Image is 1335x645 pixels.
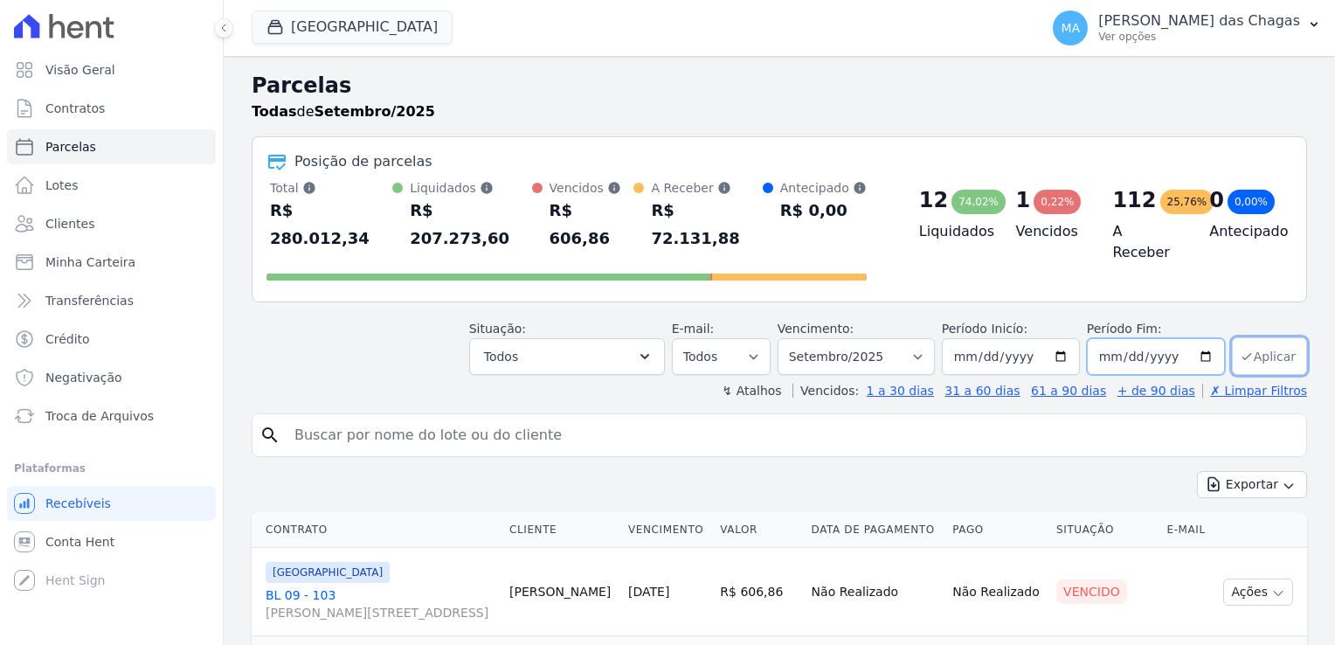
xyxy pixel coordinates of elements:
[266,562,390,583] span: [GEOGRAPHIC_DATA]
[294,151,432,172] div: Posição de parcelas
[7,283,216,318] a: Transferências
[919,186,948,214] div: 12
[1087,320,1225,338] label: Período Fim:
[45,138,96,156] span: Parcelas
[1209,221,1278,242] h4: Antecipado
[1112,221,1181,263] h4: A Receber
[1049,512,1159,548] th: Situação
[410,179,531,197] div: Liquidados
[713,548,804,636] td: R$ 606,86
[1061,22,1080,34] span: MA
[1112,186,1156,214] div: 112
[7,245,216,280] a: Minha Carteira
[550,179,634,197] div: Vencidos
[1016,221,1085,242] h4: Vencidos
[502,512,621,548] th: Cliente
[7,168,216,203] a: Lotes
[284,418,1299,453] input: Buscar por nome do lote ou do cliente
[951,190,1006,214] div: 74,02%
[252,10,453,44] button: [GEOGRAPHIC_DATA]
[266,586,495,621] a: BL 09 - 103[PERSON_NAME][STREET_ADDRESS]
[1223,579,1293,606] button: Ações
[550,197,634,253] div: R$ 606,86
[792,384,859,398] label: Vencidos:
[45,61,115,79] span: Visão Geral
[1209,186,1224,214] div: 0
[1160,512,1214,548] th: E-mail
[270,197,392,253] div: R$ 280.012,34
[621,512,713,548] th: Vencimento
[1228,190,1275,214] div: 0,00%
[14,458,209,479] div: Plataformas
[45,407,154,425] span: Troca de Arquivos
[45,292,134,309] span: Transferências
[805,548,946,636] td: Não Realizado
[1160,190,1214,214] div: 25,76%
[45,533,114,551] span: Conta Hent
[45,100,105,117] span: Contratos
[7,486,216,521] a: Recebíveis
[315,103,435,120] strong: Setembro/2025
[45,330,90,348] span: Crédito
[945,548,1049,636] td: Não Realizado
[252,103,297,120] strong: Todas
[7,360,216,395] a: Negativação
[252,512,502,548] th: Contrato
[45,253,135,271] span: Minha Carteira
[945,512,1049,548] th: Pago
[7,322,216,357] a: Crédito
[7,129,216,164] a: Parcelas
[469,322,526,336] label: Situação:
[7,399,216,433] a: Troca de Arquivos
[805,512,946,548] th: Data de Pagamento
[7,52,216,87] a: Visão Geral
[270,179,392,197] div: Total
[780,197,867,225] div: R$ 0,00
[45,177,79,194] span: Lotes
[7,524,216,559] a: Conta Hent
[45,495,111,512] span: Recebíveis
[252,101,435,122] p: de
[502,548,621,636] td: [PERSON_NAME]
[1034,190,1081,214] div: 0,22%
[45,215,94,232] span: Clientes
[259,425,280,446] i: search
[1197,471,1307,498] button: Exportar
[7,91,216,126] a: Contratos
[944,384,1020,398] a: 31 a 60 dias
[1117,384,1195,398] a: + de 90 dias
[1039,3,1335,52] button: MA [PERSON_NAME] das Chagas Ver opções
[1016,186,1031,214] div: 1
[484,346,518,367] span: Todos
[252,70,1307,101] h2: Parcelas
[919,221,988,242] h4: Liquidados
[1098,30,1300,44] p: Ver opções
[1031,384,1106,398] a: 61 a 90 dias
[1056,579,1127,604] div: Vencido
[651,179,762,197] div: A Receber
[7,206,216,241] a: Clientes
[713,512,804,548] th: Valor
[1232,337,1307,375] button: Aplicar
[651,197,762,253] div: R$ 72.131,88
[672,322,715,336] label: E-mail:
[45,369,122,386] span: Negativação
[469,338,665,375] button: Todos
[266,604,495,621] span: [PERSON_NAME][STREET_ADDRESS]
[628,585,669,599] a: [DATE]
[410,197,531,253] div: R$ 207.273,60
[942,322,1027,336] label: Período Inicío:
[780,179,867,197] div: Antecipado
[1098,12,1300,30] p: [PERSON_NAME] das Chagas
[1202,384,1307,398] a: ✗ Limpar Filtros
[867,384,934,398] a: 1 a 30 dias
[722,384,781,398] label: ↯ Atalhos
[778,322,854,336] label: Vencimento:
